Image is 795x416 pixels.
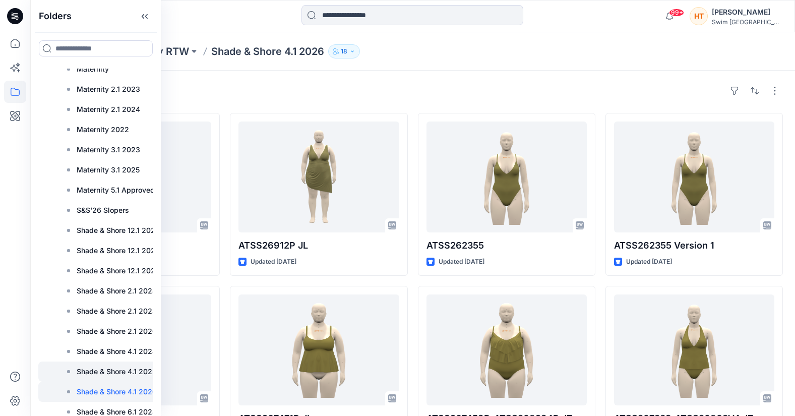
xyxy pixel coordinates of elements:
p: Shade & Shore 12.1 2024 [77,224,160,236]
p: S&S'26 Slopers [77,204,129,216]
p: Updated [DATE] [439,257,484,267]
p: Shade & Shore 4.1 2024 [77,345,157,358]
div: [PERSON_NAME] [712,6,782,18]
p: Shade & Shore 2.1 2026 [77,325,157,337]
div: Swim [GEOGRAPHIC_DATA] [712,18,782,26]
div: HT [690,7,708,25]
p: 18 [341,46,347,57]
p: Shade & Shore 2.1 2025 [77,305,156,317]
p: Shade & Shore 4.1 2026 [77,386,157,398]
p: Shade & Shore 4.1 2025 [77,366,156,378]
a: ATSS267339_ATSS26863V4 JZ [614,294,774,405]
p: Shade & Shore 12.1 2026 [77,265,160,277]
a: ATSS26912P JL [238,122,399,232]
button: 18 [328,44,360,58]
p: Maternity 2022 [77,124,129,136]
p: Shade & Shore 12.1 2025 [77,245,159,257]
p: Updated [DATE] [251,257,296,267]
a: ATSS262355 [426,122,587,232]
p: Shade & Shore 2.1 2024 [77,285,157,297]
a: ATSS262355 Version 1 [614,122,774,232]
p: Maternity [77,63,109,75]
p: ATSS262355 Version 1 [614,239,774,253]
p: Updated [DATE] [626,257,672,267]
a: ATSS267471P JL [238,294,399,405]
span: 99+ [669,9,684,17]
p: Maternity 2.1 2023 [77,83,140,95]
p: Maternity 3.1 2023 [77,144,140,156]
p: ATSS26912P JL [238,239,399,253]
p: Maternity 3.1 2025 [77,164,140,176]
p: Maternity 2.1 2024 [77,103,140,115]
a: ATSS267459P_ATSS268294P JZ [426,294,587,405]
p: Maternity 5.1 Approved [77,184,155,196]
p: Shade & Shore 4.1 2026 [211,44,324,58]
p: ATSS262355 [426,239,587,253]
